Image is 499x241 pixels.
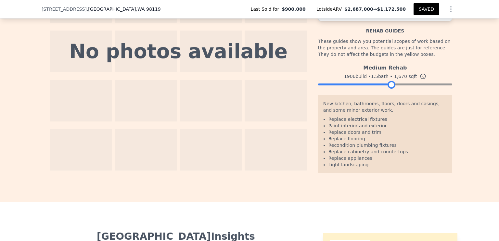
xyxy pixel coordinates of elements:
[414,3,439,15] button: SAVED
[323,100,447,116] div: New kitchen, bathrooms, floors, doors and casings, and some minor exterior work.
[328,135,447,142] li: Replace flooring
[70,42,288,61] div: No photos available
[328,122,447,129] li: Paint interior and exterior
[42,6,87,12] span: [STREET_ADDRESS]
[344,6,406,12] span: →
[394,74,407,79] span: 1,670
[328,142,447,148] li: Recondition plumbing fixtures
[251,6,282,12] span: Last Sold for
[282,6,306,12] span: $900,000
[318,72,452,81] div: 1906 build • 1.5 bath • sqft
[136,6,160,12] span: , WA 98119
[328,161,447,168] li: Light landscaping
[344,6,373,12] span: $2,687,000
[318,34,452,61] div: These guides show you potential scopes of work based on the property and area. The guides are jus...
[318,21,452,34] div: Rehab guides
[318,61,452,72] div: Medium Rehab
[316,6,344,12] span: Lotside ARV
[328,148,447,155] li: Replace cabinetry and countertops
[328,129,447,135] li: Replace doors and trim
[444,3,457,16] button: Show Options
[377,6,406,12] span: $1,172,500
[328,116,447,122] li: Replace electrical fixtures
[87,6,161,12] span: , [GEOGRAPHIC_DATA]
[328,155,447,161] li: Replace appliances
